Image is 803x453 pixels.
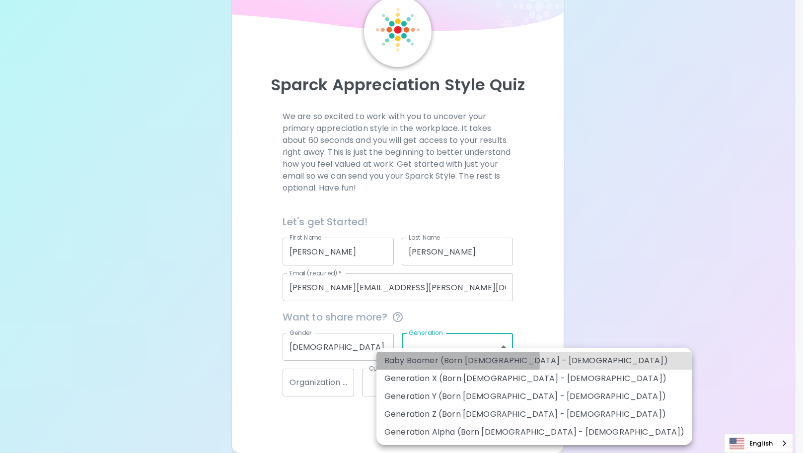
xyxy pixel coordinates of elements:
[376,405,692,423] li: Generation Z (Born [DEMOGRAPHIC_DATA] - [DEMOGRAPHIC_DATA])
[376,388,692,405] li: Generation Y (Born [DEMOGRAPHIC_DATA] - [DEMOGRAPHIC_DATA])
[725,434,793,453] a: English
[724,434,793,453] div: Language
[376,423,692,441] li: Generation Alpha (Born [DEMOGRAPHIC_DATA] - [DEMOGRAPHIC_DATA])
[376,370,692,388] li: Generation X (Born [DEMOGRAPHIC_DATA] - [DEMOGRAPHIC_DATA])
[724,434,793,453] aside: Language selected: English
[376,352,692,370] li: Baby Boomer (Born [DEMOGRAPHIC_DATA] - [DEMOGRAPHIC_DATA])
